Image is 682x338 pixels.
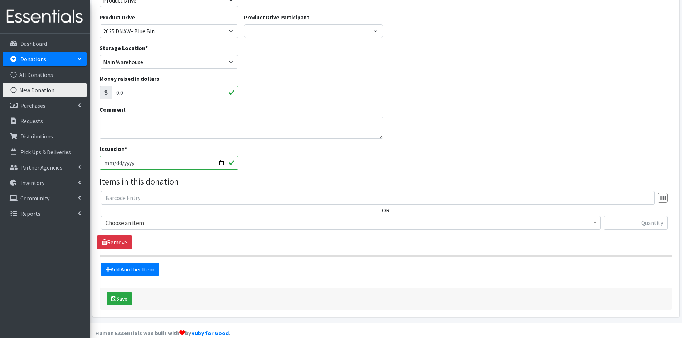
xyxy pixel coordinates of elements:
[125,145,127,152] abbr: required
[20,164,62,171] p: Partner Agencies
[20,117,43,124] p: Requests
[3,191,87,205] a: Community
[3,36,87,51] a: Dashboard
[20,179,44,186] p: Inventory
[100,175,672,188] legend: Items in this donation
[20,210,40,217] p: Reports
[95,329,230,337] strong: Human Essentials was built with by .
[3,83,87,97] a: New Donation
[100,144,127,153] label: Issued on
[101,216,601,230] span: Choose an item
[3,68,87,82] a: All Donations
[604,216,668,230] input: Quantity
[97,235,132,249] a: Remove
[101,191,655,205] input: Barcode Entry
[145,44,148,52] abbr: required
[3,52,87,66] a: Donations
[100,13,135,21] label: Product Drive
[382,206,390,215] label: OR
[3,176,87,190] a: Inventory
[3,114,87,128] a: Requests
[3,98,87,113] a: Purchases
[20,102,45,109] p: Purchases
[244,13,309,21] label: Product Drive Participant
[20,195,49,202] p: Community
[107,292,132,305] button: Save
[20,55,46,63] p: Donations
[3,160,87,175] a: Partner Agencies
[191,329,229,337] a: Ruby for Good
[20,40,47,47] p: Dashboard
[3,206,87,221] a: Reports
[3,129,87,143] a: Distributions
[100,105,126,114] label: Comment
[20,133,53,140] p: Distributions
[106,218,596,228] span: Choose an item
[100,74,159,83] label: Money raised in dollars
[3,5,87,29] img: HumanEssentials
[3,145,87,159] a: Pick Ups & Deliveries
[100,44,148,52] label: Storage Location
[20,148,71,156] p: Pick Ups & Deliveries
[101,263,159,276] a: Add Another Item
